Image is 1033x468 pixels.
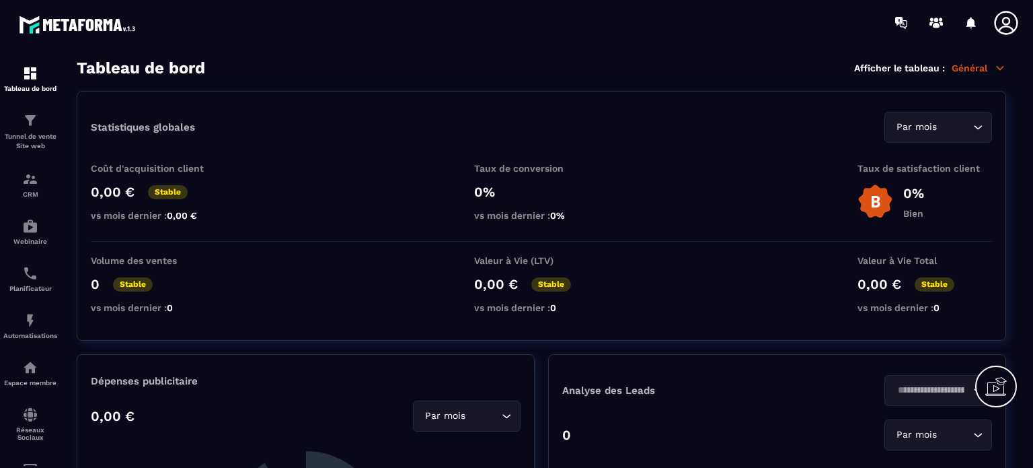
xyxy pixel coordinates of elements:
img: scheduler [22,265,38,281]
p: vs mois dernier : [474,302,609,313]
p: Dépenses publicitaire [91,375,521,387]
p: 0 [91,276,100,292]
p: 0% [903,185,924,201]
p: vs mois dernier : [91,210,225,221]
p: CRM [3,191,57,198]
a: automationsautomationsAutomatisations [3,302,57,349]
img: formation [22,171,38,187]
p: vs mois dernier : [91,302,225,313]
p: Analyse des Leads [562,385,777,397]
img: logo [19,12,140,37]
a: schedulerschedulerPlanificateur [3,255,57,302]
div: Search for option [413,401,521,432]
p: Réseaux Sociaux [3,426,57,441]
a: automationsautomationsWebinaire [3,208,57,255]
p: 0,00 € [857,276,901,292]
p: Bien [903,208,924,219]
p: Volume des ventes [91,255,225,266]
p: Stable [148,185,188,199]
p: Afficher le tableau : [854,63,945,73]
img: automations [22,218,38,234]
img: formation [22,65,38,81]
input: Search for option [940,428,970,442]
div: Search for option [884,375,992,406]
p: Taux de conversion [474,163,609,174]
p: 0% [474,184,609,200]
p: 0 [562,427,571,443]
p: Tableau de bord [3,85,57,92]
span: Par mois [422,409,468,424]
span: 0 [933,302,940,313]
p: Statistiques globales [91,121,195,133]
input: Search for option [468,409,498,424]
p: 0,00 € [474,276,518,292]
div: Search for option [884,112,992,143]
a: formationformationCRM [3,161,57,208]
p: Valeur à Vie Total [857,255,992,266]
img: formation [22,112,38,129]
span: 0 [550,302,556,313]
p: Automatisations [3,332,57,339]
span: 0 [167,302,173,313]
span: Par mois [893,120,940,135]
p: vs mois dernier : [857,302,992,313]
p: Général [952,62,1006,74]
p: Espace membre [3,379,57,387]
p: Stable [113,277,153,292]
p: Coût d'acquisition client [91,163,225,174]
p: Tunnel de vente Site web [3,132,57,151]
a: social-networksocial-networkRéseaux Sociaux [3,397,57,451]
p: Stable [531,277,571,292]
span: Par mois [893,428,940,442]
img: automations [22,360,38,376]
img: social-network [22,407,38,423]
p: Taux de satisfaction client [857,163,992,174]
p: Valeur à Vie (LTV) [474,255,609,266]
p: Planificateur [3,285,57,292]
p: vs mois dernier : [474,210,609,221]
input: Search for option [940,120,970,135]
input: Search for option [893,383,970,398]
a: formationformationTableau de bord [3,55,57,102]
img: automations [22,312,38,329]
h3: Tableau de bord [77,59,205,77]
div: Search for option [884,420,992,450]
a: formationformationTunnel de vente Site web [3,102,57,161]
p: 0,00 € [91,184,135,200]
p: Webinaire [3,238,57,245]
p: Stable [915,277,954,292]
a: automationsautomationsEspace membre [3,349,57,397]
img: b-badge-o.b3b20ee6.svg [857,184,893,220]
p: 0,00 € [91,408,135,424]
span: 0,00 € [167,210,197,221]
span: 0% [550,210,565,221]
